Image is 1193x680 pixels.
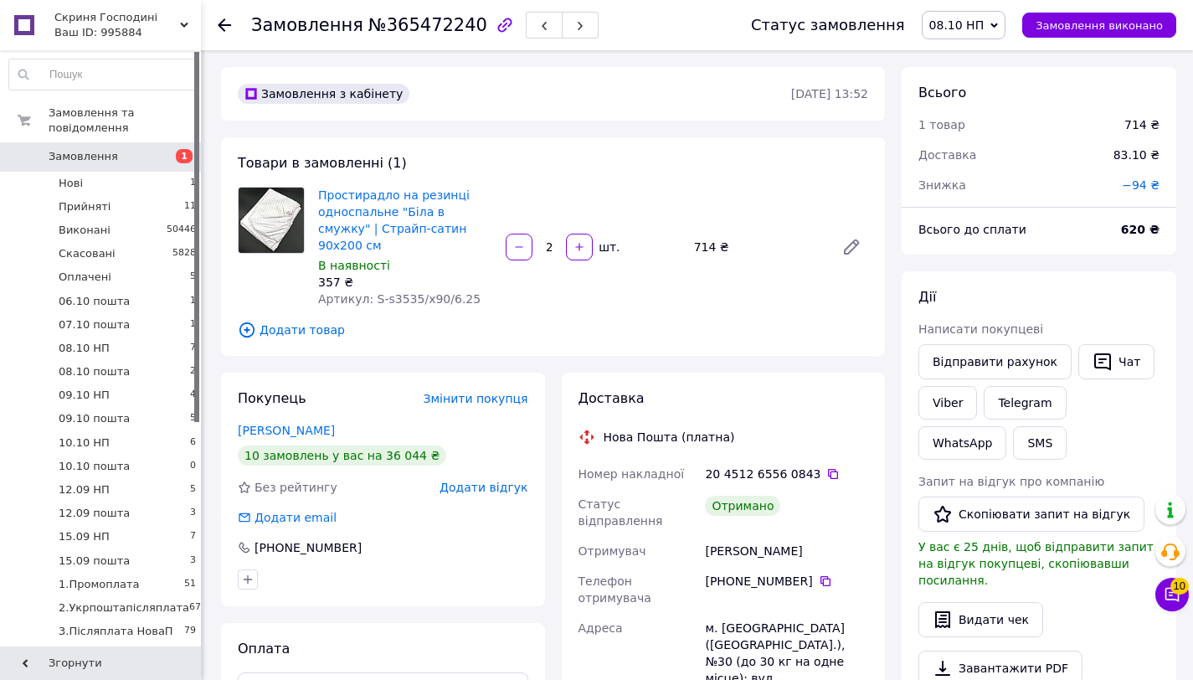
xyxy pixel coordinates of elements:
span: Додати товар [238,321,868,339]
a: Редагувати [835,230,868,264]
button: Чат [1078,344,1154,379]
div: Повернутися назад [218,17,231,33]
input: Пошук [9,59,197,90]
span: Покупець [238,390,306,406]
span: 7 [190,341,196,356]
span: 12.09 пошта [59,506,130,521]
span: Без рейтингу [255,481,337,494]
span: Товари в замовленні (1) [238,155,407,171]
span: Отримувач [579,544,646,558]
span: Оплачені [59,270,111,285]
span: 7 [190,529,196,544]
span: −94 ₴ [1122,178,1160,192]
span: Оплата [238,641,290,657]
span: В наявності [318,259,390,272]
span: Всього до сплати [918,223,1026,236]
div: Додати email [253,509,338,526]
a: Простирадло на резинці односпальне "Біла в смужку" | Страйп-сатин 90x200 см [318,188,470,252]
div: Статус замовлення [751,17,905,33]
div: 10 замовлень у вас на 36 044 ₴ [238,446,446,466]
div: [PHONE_NUMBER] [253,539,363,556]
button: Чат з покупцем10 [1155,578,1189,611]
span: 5 [190,270,196,285]
div: 357 ₴ [318,274,492,291]
span: Прийняті [59,199,111,214]
span: 50446 [167,223,196,238]
span: 08.10 НП [59,341,110,356]
span: 08.10 НП [929,18,985,32]
span: 6 [190,435,196,451]
span: 10.10 пошта [59,459,130,474]
span: 2 [190,364,196,379]
button: Відправити рахунок [918,344,1072,379]
span: 1 [190,176,196,191]
span: 15.09 НП [59,529,110,544]
span: 51 [184,577,196,592]
button: Видати чек [918,602,1043,637]
span: Артикул: S-s3535/x90/6.25 [318,292,481,306]
button: Замовлення виконано [1022,13,1176,38]
img: Простирадло на резинці односпальне "Біла в смужку" | Страйп-сатин 90x200 см [239,188,304,253]
span: 1.Промоплата [59,577,139,592]
a: WhatsApp [918,426,1006,460]
span: Скриня Господині [54,10,180,25]
span: 5 [190,482,196,497]
b: 620 ₴ [1121,223,1160,236]
span: 67 [189,600,201,616]
span: 5 [190,411,196,426]
div: Додати email [236,509,338,526]
span: Змінити покупця [424,392,528,405]
div: 20 4512 6556 0843 [705,466,868,482]
span: Додати відгук [440,481,527,494]
div: 714 ₴ [687,235,828,259]
span: Телефон отримувача [579,574,651,605]
span: 3 [190,554,196,569]
span: 09.10 пошта [59,411,130,426]
span: 07.10 пошта [59,317,130,332]
span: Замовлення [49,149,118,164]
span: 06.10 пошта [59,294,130,309]
span: Всього [918,85,966,100]
button: SMS [1013,426,1067,460]
span: 1 [190,294,196,309]
span: 09.10 НП [59,388,110,403]
span: У вас є 25 днів, щоб відправити запит на відгук покупцеві, скопіювавши посилання. [918,540,1154,587]
span: Замовлення [251,15,363,35]
div: [PHONE_NUMBER] [705,573,868,590]
span: 08.10 пошта [59,364,130,379]
div: 714 ₴ [1124,116,1160,133]
span: 5828 [172,246,196,261]
span: №365472240 [368,15,487,35]
button: Скопіювати запит на відгук [918,497,1144,532]
span: 1 [190,317,196,332]
span: 3.Післяплата НоваП [59,624,173,639]
a: Viber [918,386,977,420]
div: 83.10 ₴ [1103,137,1170,173]
span: Знижка [918,178,966,192]
span: 2.Укрпоштапісляплата [59,600,189,616]
span: Доставка [579,390,645,406]
span: Статус відправлення [579,497,663,528]
div: Ваш ID: 995884 [54,25,201,40]
span: 0 [190,459,196,474]
span: Скасовані [59,246,116,261]
div: [PERSON_NAME] [702,536,872,566]
span: 3 [190,506,196,521]
span: 10.10 НП [59,435,110,451]
span: 4 [190,388,196,403]
time: [DATE] 13:52 [791,87,868,100]
span: Виконані [59,223,111,238]
span: 1 [176,149,193,163]
span: Дії [918,289,936,305]
span: Написати покупцеві [918,322,1043,336]
a: [PERSON_NAME] [238,424,335,437]
span: Замовлення виконано [1036,19,1163,32]
span: 79 [184,624,196,639]
span: 10 [1170,574,1189,590]
div: Отримано [705,496,780,516]
span: 15.09 пошта [59,554,130,569]
span: 1 товар [918,118,965,131]
span: 11 [184,199,196,214]
div: Замовлення з кабінету [238,84,409,104]
div: Нова Пошта (платна) [599,429,739,446]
